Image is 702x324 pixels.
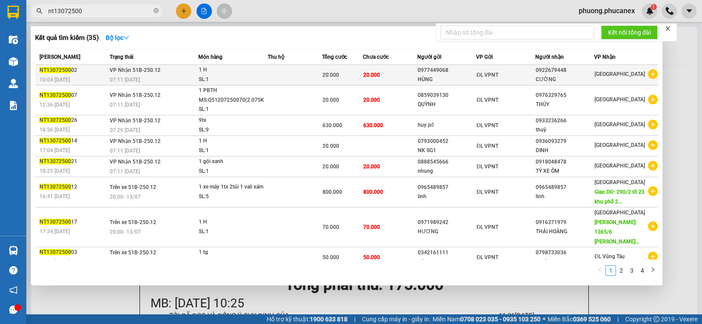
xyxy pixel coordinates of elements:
[536,75,594,84] div: CƯỜNG
[39,67,71,73] span: NT13072500
[476,97,498,103] span: ĐL VPNT
[648,140,658,150] span: plus-circle
[39,182,107,192] div: 12
[322,143,339,149] span: 20.000
[595,189,645,205] span: Giao DĐ: 290/2 tổ 23 khu phố 2...
[199,227,265,237] div: SL: 1
[39,248,107,257] div: 03
[476,254,498,260] span: ĐL VPNT
[199,217,265,227] div: 1 H
[39,136,107,146] div: 14
[110,249,156,256] span: Trên xe 51B-250.12
[595,265,605,276] li: Previous Page
[536,146,594,155] div: DINH
[363,72,380,78] span: 20.000
[476,54,493,60] span: VP Gửi
[650,267,655,272] span: right
[536,257,594,267] div: thưởng
[638,266,647,275] a: 4
[39,138,71,144] span: NT13072500
[322,164,339,170] span: 20.000
[536,66,594,75] div: 0922679448
[536,227,594,236] div: THÁI HOÀNG
[199,157,265,167] div: 1 gói xanh
[39,193,70,199] span: 16:41 [DATE]
[601,25,658,39] button: Kết nối tổng đài
[110,138,161,144] span: VP Nhận 51B-250.12
[36,8,43,14] span: search
[199,116,265,125] div: 9tx
[535,54,564,60] span: Người nhận
[595,219,639,245] span: [PERSON_NAME]: 1365/6 [PERSON_NAME]...
[665,25,671,32] span: close
[363,224,380,230] span: 70.000
[595,163,645,169] span: [GEOGRAPHIC_DATA]
[39,91,107,100] div: 07
[536,218,594,227] div: 0916371979
[199,167,265,176] div: SL: 1
[648,221,658,231] span: plus-circle
[648,69,658,79] span: plus-circle
[608,28,651,37] span: Kết nối tổng đài
[595,121,645,128] span: [GEOGRAPHIC_DATA]
[648,120,658,129] span: plus-circle
[322,122,342,128] span: 630.000
[648,252,658,261] span: plus-circle
[9,266,18,274] span: question-circle
[476,72,498,78] span: ĐL VPNT
[39,117,71,123] span: NT13072500
[595,265,605,276] button: left
[39,102,70,108] span: 12:36 [DATE]
[536,116,594,125] div: 0933236266
[39,219,71,225] span: NT13072500
[154,8,159,13] span: close-circle
[39,66,107,75] div: 02
[9,306,18,314] span: message
[322,189,342,195] span: 800.000
[39,158,71,164] span: NT13072500
[536,100,594,109] div: THÚY
[536,157,594,167] div: 0918048478
[418,257,476,267] div: hiền
[637,265,648,276] li: 4
[594,54,616,60] span: VP Nhận
[39,157,107,166] div: 21
[418,227,476,236] div: HƯƠNG
[476,224,498,230] span: ĐL VPNT
[35,33,99,43] h3: Kết quả tìm kiếm ( 35 )
[39,92,71,98] span: NT13072500
[616,265,627,276] li: 2
[39,184,71,190] span: NT13072500
[595,71,645,77] span: [GEOGRAPHIC_DATA]
[648,265,658,276] li: Next Page
[322,254,339,260] span: 50.000
[363,122,383,128] span: 630.000
[39,228,70,235] span: 17:34 [DATE]
[476,122,498,128] span: ĐL VPNT
[418,192,476,201] div: linh
[536,192,594,201] div: linh
[9,101,18,110] img: solution-icon
[39,116,107,125] div: 26
[9,79,18,88] img: warehouse-icon
[39,217,107,227] div: 17
[268,54,284,60] span: Thu hộ
[39,259,70,265] span: 11:19 [DATE]
[39,77,70,83] span: 10:04 [DATE]
[627,266,637,275] a: 3
[418,66,476,75] div: 0977449068
[363,54,389,60] span: Chưa cước
[536,91,594,100] div: 0976329765
[363,164,380,170] span: 20.000
[418,146,476,155] div: NK SG1
[605,265,616,276] li: 1
[418,91,476,100] div: 0859039130
[199,75,265,85] div: SL: 1
[418,183,476,192] div: 0965489857
[9,246,18,255] img: warehouse-icon
[418,218,476,227] div: 0971989242
[110,259,141,265] span: 20:00 - 13/07
[39,168,70,174] span: 18:25 [DATE]
[110,77,140,83] span: 07:11 [DATE]
[199,105,265,114] div: SL: 1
